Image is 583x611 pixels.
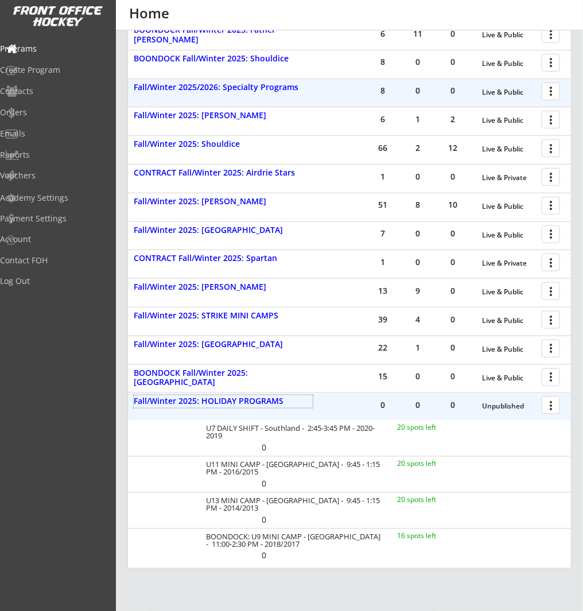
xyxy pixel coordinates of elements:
div: 13 [366,287,400,295]
div: 0 [436,287,470,295]
div: Live & Public [482,88,536,96]
button: more_vert [542,396,560,414]
button: more_vert [542,139,560,157]
div: Live & Public [482,345,536,353]
div: 0 [401,372,435,380]
div: Fall/Winter 2025: Shouldice [134,139,313,149]
div: 16 spots left [397,532,471,539]
div: Fall/Winter 2025/2026: Specialty Programs [134,83,313,92]
div: 0 [436,344,470,352]
div: 0 [436,173,470,181]
div: BOONDOCK Fall/Winter 2025: Shouldice [134,54,313,64]
div: 0 [436,316,470,324]
div: 0 [436,229,470,238]
div: 0 [247,480,281,488]
div: 1 [401,115,435,123]
div: 0 [247,516,281,524]
div: 0 [401,229,435,238]
div: 1 [401,344,435,352]
div: 0 [436,372,470,380]
button: more_vert [542,368,560,386]
button: more_vert [542,225,560,243]
div: Fall/Winter 2025: [PERSON_NAME] [134,111,313,120]
button: more_vert [542,83,560,100]
button: more_vert [542,25,560,43]
div: Fall/Winter 2025: HOLIDAY PROGRAMS [134,396,313,406]
div: 10 [436,201,470,209]
div: BOONDOCK: U9 MINI CAMP - [GEOGRAPHIC_DATA] - 11:00-2:30 PM - 2018/2017 [206,533,382,548]
div: Live & Public [482,231,536,239]
button: more_vert [542,54,560,72]
div: Live & Public [482,288,536,296]
div: 1 [366,173,400,181]
div: 0 [436,30,470,38]
div: Fall/Winter 2025: [GEOGRAPHIC_DATA] [134,340,313,349]
div: 15 [366,372,400,380]
div: 0 [436,401,470,409]
div: Live & Public [482,60,536,68]
div: Fall/Winter 2025: STRIKE MINI CAMPS [134,311,313,321]
button: more_vert [542,197,560,215]
div: 1 [366,258,400,266]
div: 0 [247,443,281,452]
div: 66 [366,144,400,152]
div: 8 [401,201,435,209]
div: 9 [401,287,435,295]
div: Live & Public [482,116,536,124]
div: Live & Public [482,317,536,325]
div: CONTRACT Fall/Winter 2025: Airdrie Stars [134,168,313,178]
div: 6 [366,115,400,123]
div: 6 [366,30,400,38]
button: more_vert [542,282,560,300]
div: Live & Public [482,203,536,211]
div: 4 [401,316,435,324]
div: 20 spots left [397,496,471,503]
div: 8 [366,58,400,66]
div: 39 [366,316,400,324]
div: 20 spots left [397,424,471,431]
div: 2 [436,115,470,123]
div: Live & Private [482,259,536,267]
div: CONTRACT Fall/Winter 2025: Spartan [134,254,313,263]
div: 7 [366,229,400,238]
button: more_vert [542,340,560,357]
div: 11 [401,30,435,38]
div: Live & Private [482,174,536,182]
div: 0 [247,552,281,560]
button: more_vert [542,168,560,186]
div: BOONDOCK Fall/Winter 2025: Father [PERSON_NAME] [134,25,313,45]
button: more_vert [542,254,560,271]
div: 0 [436,87,470,95]
div: U11 MINI CAMP - [GEOGRAPHIC_DATA] - 9:45 - 1:15 PM - 2016/2015 [206,461,382,476]
div: BOONDOCK Fall/Winter 2025: [GEOGRAPHIC_DATA] [134,368,313,388]
div: 0 [401,58,435,66]
button: more_vert [542,111,560,129]
div: Live & Public [482,31,536,39]
div: 12 [436,144,470,152]
div: Fall/Winter 2025: [PERSON_NAME] [134,282,313,292]
div: Fall/Winter 2025: [PERSON_NAME] [134,197,313,207]
div: 20 spots left [397,460,471,467]
div: 8 [366,87,400,95]
div: 0 [436,258,470,266]
div: 0 [401,173,435,181]
div: Unpublished [482,402,536,410]
button: more_vert [542,311,560,329]
div: 0 [366,401,400,409]
div: Fall/Winter 2025: [GEOGRAPHIC_DATA] [134,225,313,235]
div: 51 [366,201,400,209]
div: Live & Public [482,374,536,382]
div: 22 [366,344,400,352]
div: Live & Public [482,145,536,153]
div: U7 DAILY SHIFT - Southland - 2:45-3:45 PM - 2020-2019 [206,425,382,439]
div: 0 [401,401,435,409]
div: U13 MINI CAMP - [GEOGRAPHIC_DATA] - 9:45 - 1:15 PM - 2014/2013 [206,497,382,512]
div: 0 [401,87,435,95]
div: 0 [436,58,470,66]
div: 2 [401,144,435,152]
div: 0 [401,258,435,266]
